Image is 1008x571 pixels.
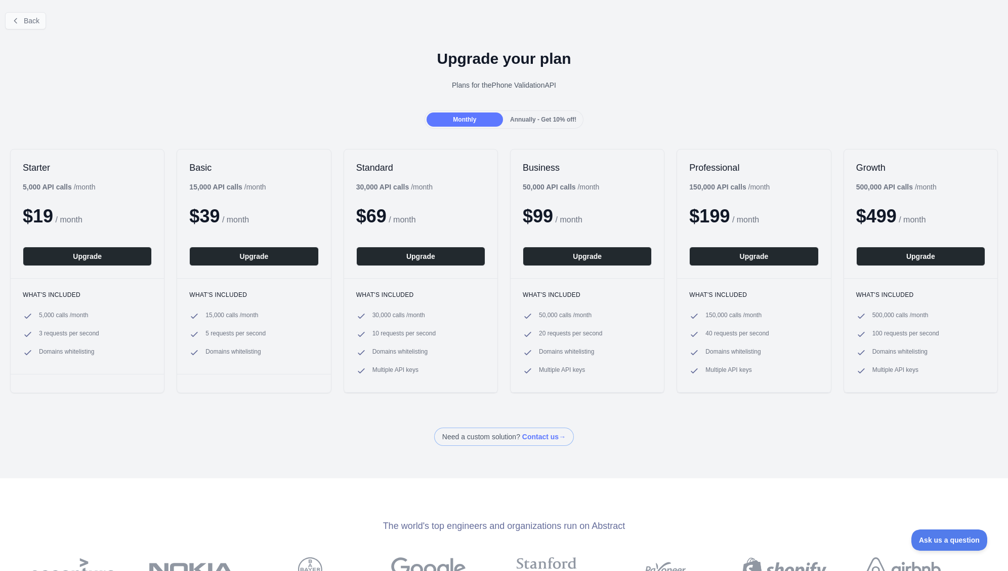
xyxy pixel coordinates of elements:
h2: Standard [356,162,485,174]
iframe: Toggle Customer Support [911,529,988,551]
b: 150,000 API calls [689,183,746,191]
span: $ 99 [523,206,553,226]
h2: Professional [689,162,818,174]
div: / month [689,182,770,192]
span: $ 199 [689,206,730,226]
b: 30,000 API calls [356,183,409,191]
div: / month [523,182,599,192]
h2: Business [523,162,652,174]
div: / month [356,182,433,192]
b: 50,000 API calls [523,183,576,191]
